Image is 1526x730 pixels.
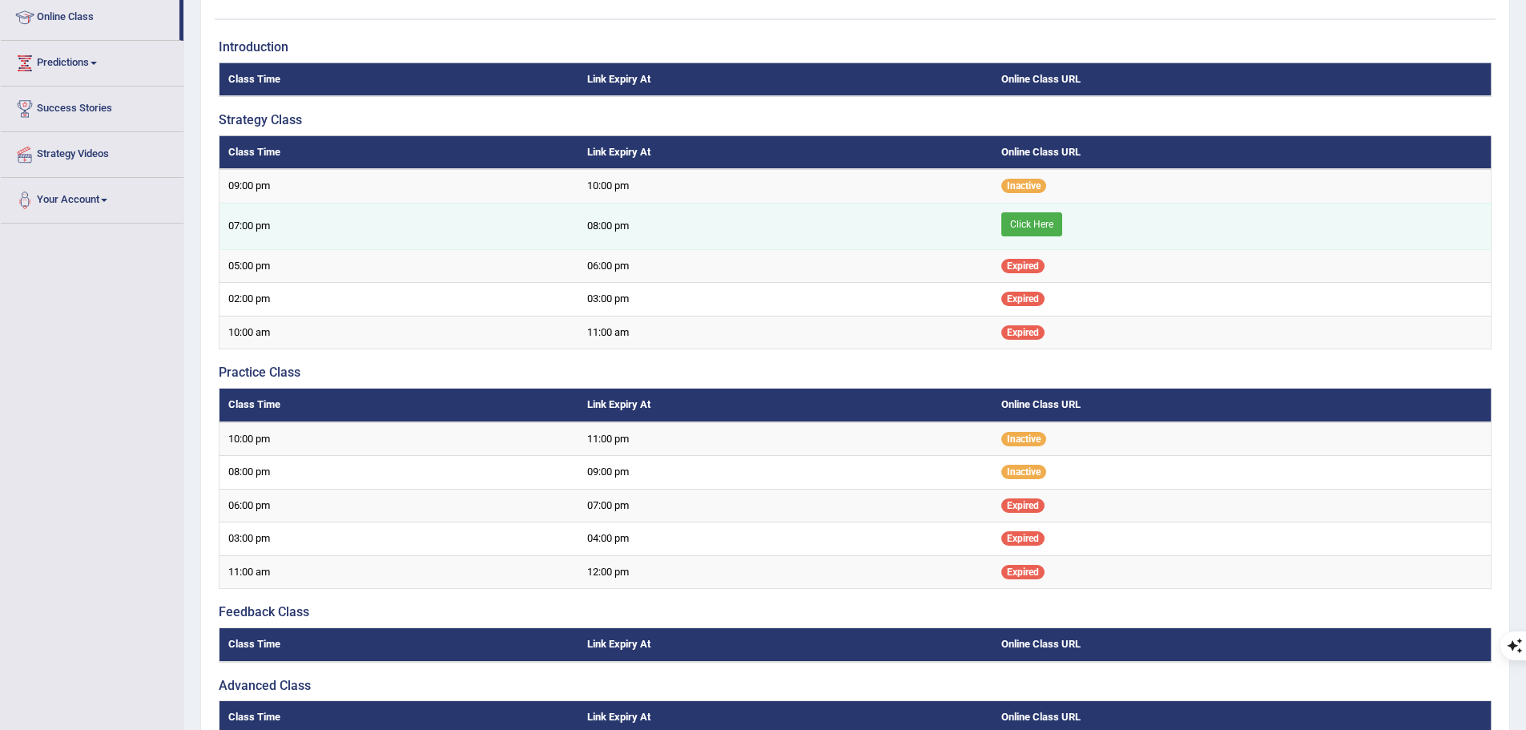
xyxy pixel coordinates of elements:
[578,555,993,589] td: 12:00 pm
[993,389,1491,422] th: Online Class URL
[219,365,1492,380] h3: Practice Class
[219,249,578,283] td: 05:00 pm
[219,113,1492,127] h3: Strategy Class
[219,135,578,169] th: Class Time
[578,628,993,662] th: Link Expiry At
[219,422,578,456] td: 10:00 pm
[578,135,993,169] th: Link Expiry At
[219,456,578,490] td: 08:00 pm
[1001,325,1045,340] span: Expired
[1001,212,1062,236] a: Click Here
[993,63,1491,96] th: Online Class URL
[578,169,993,203] td: 10:00 pm
[219,628,578,662] th: Class Time
[993,628,1491,662] th: Online Class URL
[219,40,1492,54] h3: Introduction
[578,283,993,317] td: 03:00 pm
[219,489,578,522] td: 06:00 pm
[1001,531,1045,546] span: Expired
[993,135,1491,169] th: Online Class URL
[578,389,993,422] th: Link Expiry At
[1001,432,1046,446] span: Inactive
[1,41,183,81] a: Predictions
[578,63,993,96] th: Link Expiry At
[578,316,993,349] td: 11:00 am
[1001,292,1045,306] span: Expired
[578,522,993,556] td: 04:00 pm
[1001,565,1045,579] span: Expired
[1001,259,1045,273] span: Expired
[1001,498,1045,513] span: Expired
[578,422,993,456] td: 11:00 pm
[578,249,993,283] td: 06:00 pm
[219,522,578,556] td: 03:00 pm
[1,87,183,127] a: Success Stories
[578,203,993,249] td: 08:00 pm
[219,389,578,422] th: Class Time
[219,316,578,349] td: 10:00 am
[219,169,578,203] td: 09:00 pm
[1001,465,1046,479] span: Inactive
[219,679,1492,693] h3: Advanced Class
[578,489,993,522] td: 07:00 pm
[219,203,578,249] td: 07:00 pm
[1,178,183,218] a: Your Account
[219,555,578,589] td: 11:00 am
[219,605,1492,619] h3: Feedback Class
[219,63,578,96] th: Class Time
[219,283,578,317] td: 02:00 pm
[1,132,183,172] a: Strategy Videos
[578,456,993,490] td: 09:00 pm
[1001,179,1046,193] span: Inactive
